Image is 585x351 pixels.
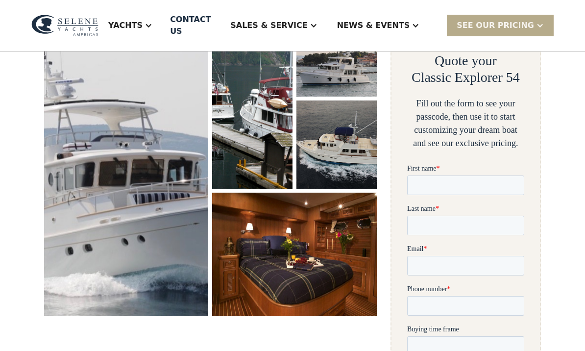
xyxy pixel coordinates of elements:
[31,15,98,37] img: logo
[108,20,143,31] div: Yachts
[457,20,534,31] div: SEE Our Pricing
[212,193,376,316] img: 50 foot motor yacht
[212,193,376,316] a: open lightbox
[98,6,162,45] div: Yachts
[230,20,307,31] div: Sales & Service
[212,8,292,189] img: 50 foot motor yacht
[412,69,520,86] h2: Classic Explorer 54
[296,8,377,97] a: open lightbox
[296,100,377,189] a: open lightbox
[44,8,209,317] img: 50 foot motor yacht
[296,8,377,97] img: 50 foot motor yacht
[435,52,497,69] h2: Quote your
[170,14,213,37] div: Contact US
[44,8,208,316] a: open lightbox
[296,100,377,189] img: 50 foot motor yacht
[220,6,327,45] div: Sales & Service
[327,6,430,45] div: News & EVENTS
[337,20,410,31] div: News & EVENTS
[447,15,554,36] div: SEE Our Pricing
[212,8,292,189] a: open lightbox
[407,97,524,150] div: Fill out the form to see your passcode, then use it to start customizing your dream boat and see ...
